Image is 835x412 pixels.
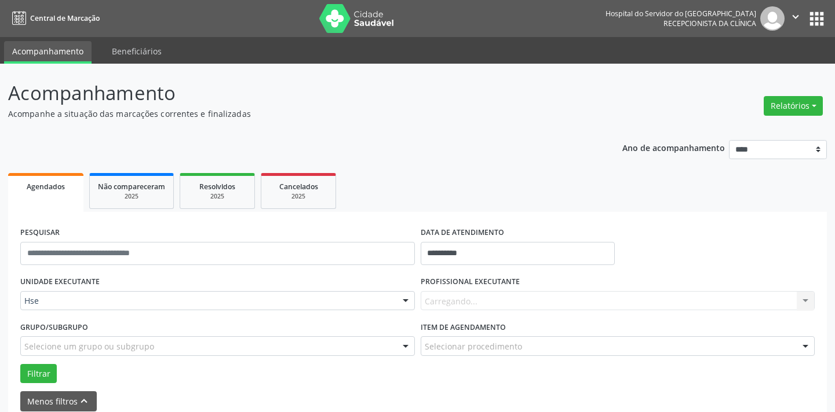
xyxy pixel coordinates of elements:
label: Grupo/Subgrupo [20,318,88,336]
span: Recepcionista da clínica [663,19,756,28]
a: Acompanhamento [4,41,92,64]
div: 2025 [98,192,165,201]
i: keyboard_arrow_up [78,395,90,407]
label: DATA DE ATENDIMENTO [421,224,504,242]
div: 2025 [188,192,246,201]
button: Menos filtroskeyboard_arrow_up [20,391,97,411]
button: Filtrar [20,364,57,384]
p: Acompanhamento [8,79,581,108]
span: Resolvidos [199,182,235,192]
label: PESQUISAR [20,224,60,242]
span: Hse [24,295,391,307]
label: Item de agendamento [421,318,506,336]
a: Beneficiários [104,41,170,61]
span: Não compareceram [98,182,165,192]
span: Cancelados [279,182,318,192]
button: Relatórios [764,96,823,116]
img: img [760,6,785,31]
a: Central de Marcação [8,9,100,28]
label: PROFISSIONAL EXECUTANTE [421,273,520,291]
span: Agendados [27,182,65,192]
span: Selecionar procedimento [425,340,522,352]
span: Central de Marcação [30,13,100,23]
span: Selecione um grupo ou subgrupo [24,340,154,352]
i:  [789,10,802,23]
button: apps [807,9,827,29]
button:  [785,6,807,31]
div: 2025 [269,192,327,201]
p: Acompanhe a situação das marcações correntes e finalizadas [8,108,581,120]
p: Ano de acompanhamento [622,140,725,154]
div: Hospital do Servidor do [GEOGRAPHIC_DATA] [606,9,756,19]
